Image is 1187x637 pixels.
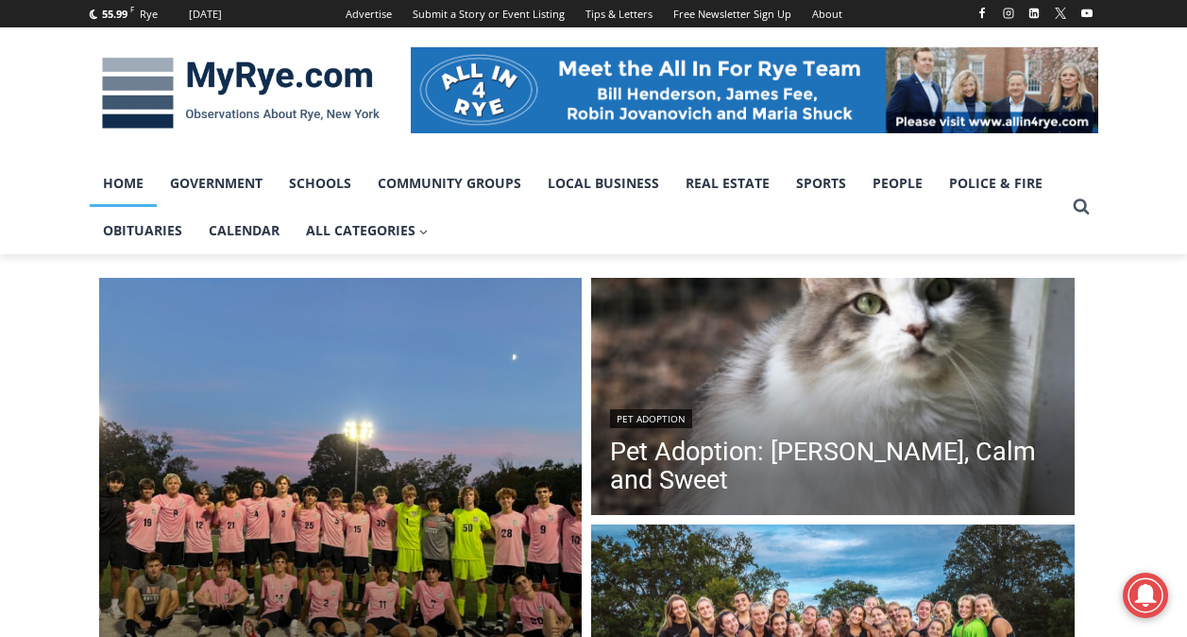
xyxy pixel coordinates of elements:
[130,4,134,14] span: F
[276,160,365,207] a: Schools
[591,278,1075,520] a: Read More Pet Adoption: Mona, Calm and Sweet
[102,7,127,21] span: 55.99
[936,160,1056,207] a: Police & Fire
[365,160,534,207] a: Community Groups
[1023,2,1045,25] a: Linkedin
[610,438,1056,494] a: Pet Adoption: [PERSON_NAME], Calm and Sweet
[90,160,157,207] a: Home
[610,409,692,428] a: Pet Adoption
[90,207,195,254] a: Obituaries
[306,220,429,241] span: All Categories
[971,2,993,25] a: Facebook
[672,160,783,207] a: Real Estate
[997,2,1020,25] a: Instagram
[189,6,222,23] div: [DATE]
[1049,2,1072,25] a: X
[534,160,672,207] a: Local Business
[140,6,158,23] div: Rye
[195,207,293,254] a: Calendar
[1076,2,1098,25] a: YouTube
[859,160,936,207] a: People
[293,207,442,254] a: All Categories
[90,44,392,143] img: MyRye.com
[157,160,276,207] a: Government
[90,160,1064,255] nav: Primary Navigation
[591,278,1075,520] img: [PHOTO: Mona. Contributed.]
[783,160,859,207] a: Sports
[1064,190,1098,224] button: View Search Form
[411,47,1098,132] img: All in for Rye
